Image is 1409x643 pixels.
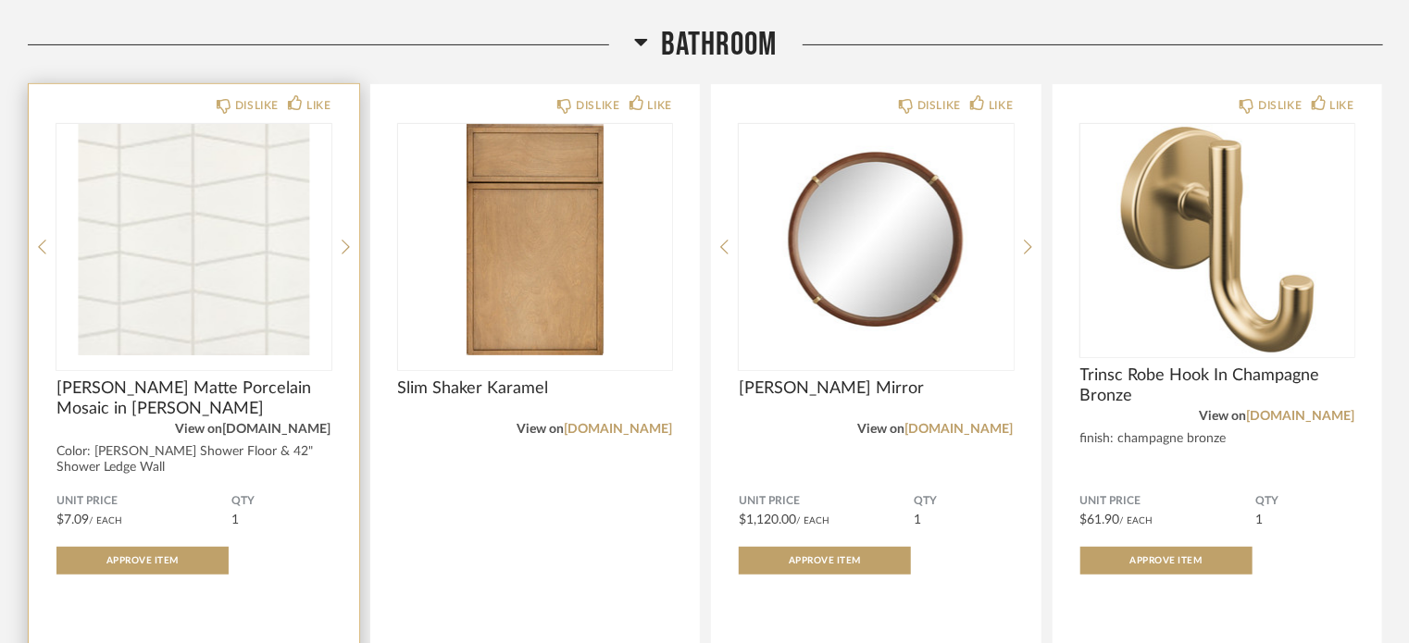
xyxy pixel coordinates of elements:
span: Slim Shaker Karamel [398,378,673,399]
span: Bathroom [662,25,778,65]
div: LIKE [989,96,1013,115]
span: 1 [232,513,240,526]
span: View on [517,423,564,436]
span: QTY [915,494,1014,509]
span: QTY [1255,494,1354,509]
a: [DOMAIN_NAME] [564,423,672,436]
div: 0 [56,124,331,355]
div: finish: champagne bronze [1080,431,1355,447]
span: [PERSON_NAME] Mirror [739,378,1014,399]
a: [DOMAIN_NAME] [223,423,331,436]
span: Unit Price [56,494,232,509]
img: undefined [398,124,673,355]
span: Unit Price [739,494,915,509]
span: View on [858,423,905,436]
img: undefined [56,124,331,355]
div: LIKE [1330,96,1354,115]
div: 0 [739,124,1014,355]
div: 0 [398,124,673,355]
span: 1 [1255,513,1263,526]
span: 1 [915,513,922,526]
img: undefined [1080,124,1355,355]
span: QTY [232,494,331,509]
div: LIKE [648,96,672,115]
a: [DOMAIN_NAME] [905,423,1014,436]
span: / Each [1120,516,1153,526]
div: DISLIKE [576,96,619,115]
button: Approve Item [56,547,229,575]
div: LIKE [306,96,330,115]
button: Approve Item [739,547,911,575]
span: / Each [796,516,829,526]
span: $1,120.00 [739,513,796,526]
div: DISLIKE [235,96,279,115]
span: [PERSON_NAME] Matte Porcelain Mosaic in [PERSON_NAME] [56,378,331,419]
img: undefined [739,124,1014,355]
span: View on [176,423,223,436]
a: [DOMAIN_NAME] [1246,410,1354,423]
span: Approve Item [1130,556,1203,565]
span: $7.09 [56,513,89,526]
button: Approve Item [1080,547,1253,575]
div: DISLIKE [1258,96,1302,115]
span: $61.90 [1080,513,1120,526]
span: Trinsc Robe Hook In Champagne Bronze [1080,365,1355,406]
div: Color: [PERSON_NAME] Shower Floor & 42" Shower Ledge Wall [56,444,331,476]
span: Unit Price [1080,494,1256,509]
span: Approve Item [106,556,179,565]
div: DISLIKE [917,96,961,115]
span: View on [1199,410,1246,423]
span: / Each [89,516,122,526]
span: Approve Item [789,556,861,565]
